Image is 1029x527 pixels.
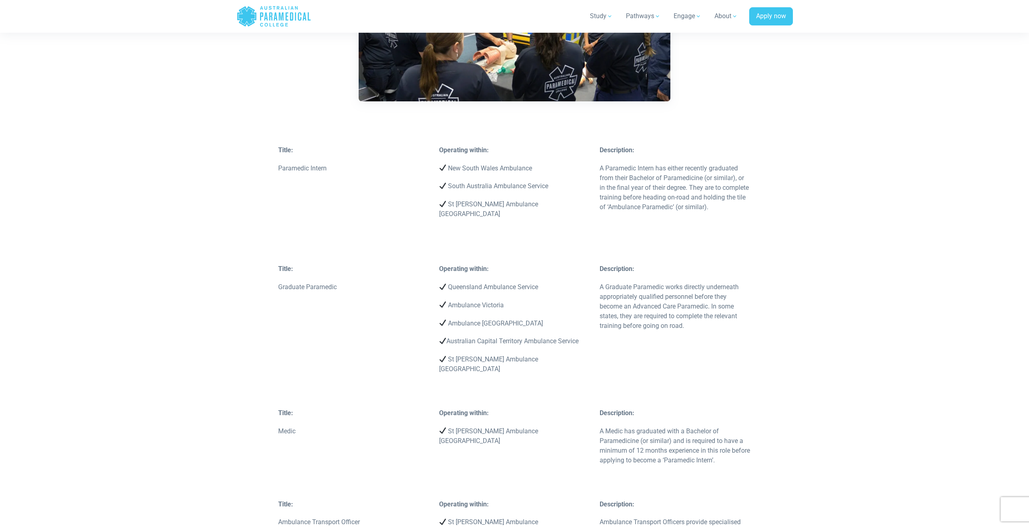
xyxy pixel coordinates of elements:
[278,517,429,527] p: Ambulance Transport Officer
[600,426,751,465] p: A Medic has graduated with a Bachelor of Paramedicine (or similar) and is required to have a mini...
[669,5,706,27] a: Engage
[439,265,489,273] strong: Operating within:
[439,319,590,328] p: Ambulance [GEOGRAPHIC_DATA]
[237,3,311,29] a: Australian Paramedical College
[621,5,666,27] a: Pathways
[439,181,590,191] p: South Australia Ambulance Service
[278,282,429,292] p: Graduate Paramedic
[600,500,634,508] strong: Description:
[439,500,489,508] strong: Operating within:
[439,338,446,344] img: ✔
[439,301,446,308] img: ✔
[439,199,590,219] p: St [PERSON_NAME] Ambulance [GEOGRAPHIC_DATA]
[585,5,618,27] a: Study
[439,356,446,362] img: ✔
[600,409,634,417] strong: Description:
[439,409,489,417] strong: Operating within:
[749,7,793,26] a: Apply now
[278,265,293,273] strong: Title:
[600,164,751,212] p: A Paramedic Intern has either recently graduated from their Bachelor of Paramedicine (or similar)...
[439,336,590,346] p: Australian Capital Territory Ambulance Service
[710,5,743,27] a: About
[439,319,446,326] img: ✔
[439,300,590,310] p: Ambulance Victoria
[439,146,489,154] strong: Operating within:
[439,282,590,292] p: Queensland Ambulance Service
[278,164,429,173] p: Paramedic Intern
[600,282,751,331] p: A Graduate Paramedic works directly underneath appropriately qualified personnel before they beco...
[600,146,634,154] strong: Description:
[278,500,293,508] strong: Title:
[439,201,446,207] img: ✔
[439,164,446,171] img: ✔
[278,146,293,154] strong: Title:
[278,409,293,417] strong: Title:
[278,426,429,436] p: Medic
[439,183,446,189] img: ✔
[600,265,634,273] strong: Description:
[439,519,446,525] img: ✔
[439,283,446,290] img: ✔
[439,426,590,446] p: St [PERSON_NAME] Ambulance [GEOGRAPHIC_DATA]
[439,427,446,434] img: ✔
[439,355,590,374] p: St [PERSON_NAME] Ambulance [GEOGRAPHIC_DATA]
[439,164,590,173] p: New South Wales Ambulance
